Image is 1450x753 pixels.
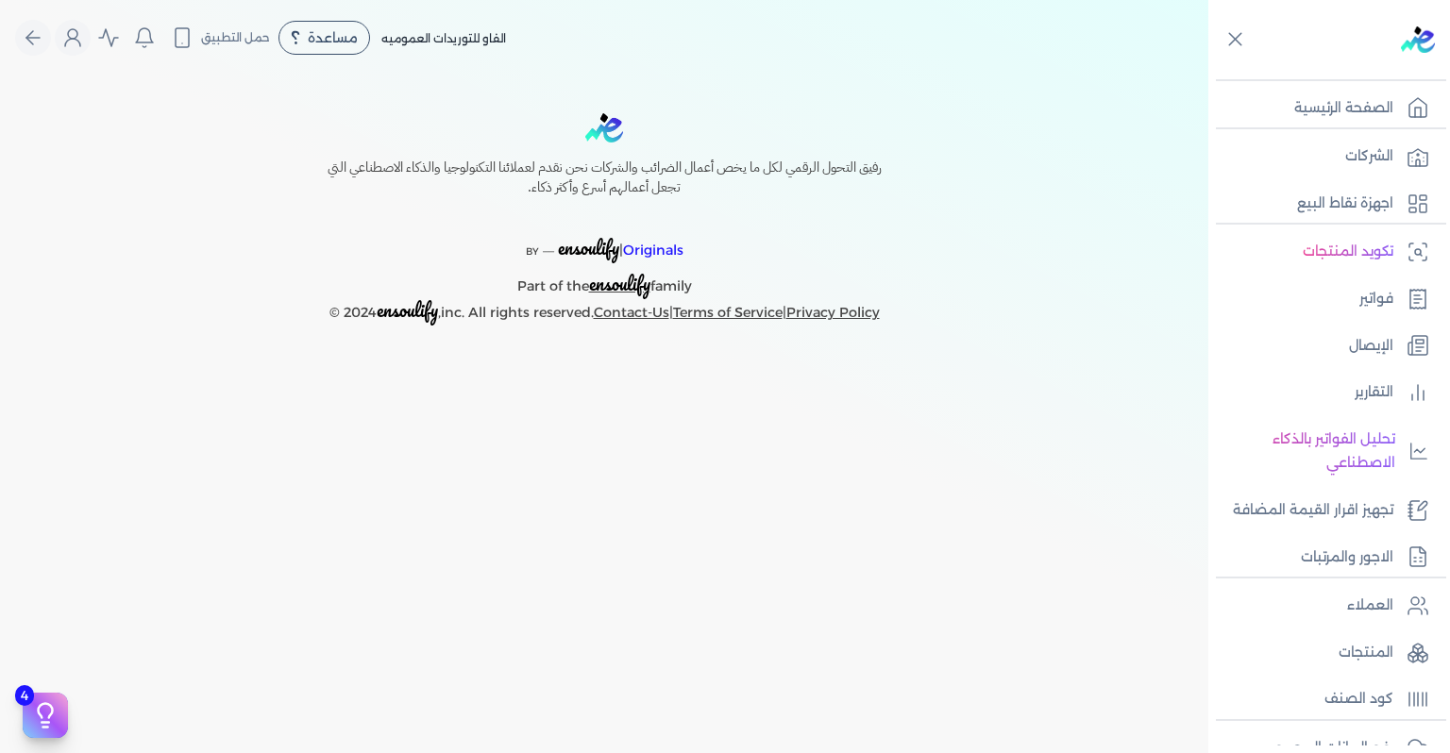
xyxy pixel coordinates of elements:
[543,241,554,253] sup: __
[1301,545,1393,570] p: الاجور والمرتبات
[1208,279,1439,319] a: فواتير
[589,277,650,294] a: ensoulify
[1218,427,1395,476] p: تحليل الفواتير بالذكاء الاصطناعي
[1208,373,1439,412] a: التقارير
[786,304,880,321] a: Privacy Policy
[526,245,539,258] span: BY
[558,233,619,262] span: ensoulify
[589,269,650,298] span: ensoulify
[287,298,921,326] p: © 2024 ,inc. All rights reserved. | |
[381,31,506,45] span: الفاو للتوريدات العموميه
[1339,641,1393,665] p: المنتجات
[201,29,270,46] span: حمل التطبيق
[1208,586,1439,626] a: العملاء
[1345,144,1393,169] p: الشركات
[1233,498,1393,523] p: تجهيز اقرار القيمة المضافة
[1208,633,1439,673] a: المنتجات
[278,21,370,55] div: مساعدة
[166,22,275,54] button: حمل التطبيق
[287,158,921,198] h6: رفيق التحول الرقمي لكل ما يخص أعمال الضرائب والشركات نحن نقدم لعملائنا التكنولوجيا والذكاء الاصطن...
[1208,232,1439,272] a: تكويد المنتجات
[1294,96,1393,121] p: الصفحة الرئيسية
[1208,326,1439,366] a: الإيصال
[1208,184,1439,224] a: اجهزة نقاط البيع
[287,213,921,264] p: |
[623,242,683,259] span: Originals
[1208,538,1439,577] a: الاجور والمرتبات
[1208,491,1439,530] a: تجهيز اقرار القيمة المضافة
[23,693,68,738] button: 4
[1208,89,1439,128] a: الصفحة الرئيسية
[1355,380,1393,405] p: التقارير
[585,113,623,142] img: logo
[1208,420,1439,483] a: تحليل الفواتير بالذكاء الاصطناعي
[287,264,921,299] p: Part of the family
[594,304,669,321] a: Contact-Us
[1324,687,1393,711] p: كود الصنف
[673,304,783,321] a: Terms of Service
[308,31,358,44] span: مساعدة
[377,295,438,325] span: ensoulify
[1303,240,1393,264] p: تكويد المنتجات
[1208,679,1439,719] a: كود الصنف
[1359,287,1393,311] p: فواتير
[1297,192,1393,216] p: اجهزة نقاط البيع
[15,685,34,706] span: 4
[1347,594,1393,618] p: العملاء
[1401,26,1435,53] img: logo
[1349,334,1393,359] p: الإيصال
[1208,137,1439,176] a: الشركات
